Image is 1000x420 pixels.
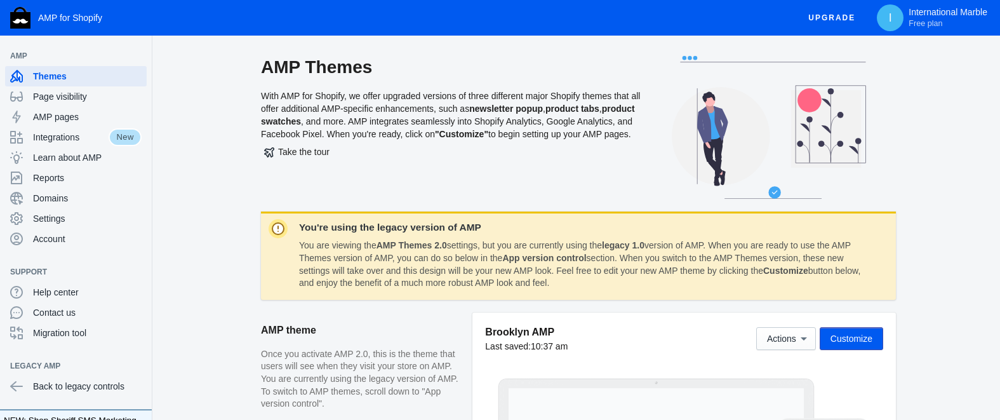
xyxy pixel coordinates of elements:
[5,107,147,127] a: AMP pages
[10,50,129,62] span: AMP
[261,56,642,212] div: With AMP for Shopify, we offer upgraded versions of three different major Shopify themes that all...
[33,327,142,339] span: Migration tool
[937,356,985,405] iframe: Drift Widget Chat Controller
[129,269,149,274] button: Add a sales channel
[261,313,460,348] h2: AMP theme
[909,7,987,29] p: International Marble
[33,306,142,319] span: Contact us
[767,334,796,344] span: Actions
[109,128,142,146] span: New
[435,129,488,139] b: "Customize"
[299,240,873,289] dd: You are viewing the settings, but you are currently using the version of AMP. When you are ready ...
[33,192,142,205] span: Domains
[485,325,568,339] h5: Brooklyn AMP
[5,86,147,107] a: Page visibility
[531,341,568,351] span: 10:37 am
[261,348,460,410] p: Once you activate AMP 2.0, this is the theme that users will see when they visit your store on AM...
[5,127,147,147] a: IntegrationsNew
[469,104,543,114] b: newsletter popup
[485,340,568,353] div: Last saved:
[502,253,586,263] strong: App version control
[299,222,873,233] dt: You're using the legacy version of AMP
[264,147,330,157] span: Take the tour
[261,140,333,163] button: Take the tour
[33,111,142,123] span: AMP pages
[798,6,865,30] button: Upgrade
[33,151,142,164] span: Learn about AMP
[5,302,147,323] a: Contact us
[5,147,147,168] a: Learn about AMP
[5,229,147,249] a: Account
[10,7,30,29] img: Shop Sheriff Logo
[33,70,142,83] span: Themes
[5,208,147,229] a: Settings
[261,104,635,126] b: product swatches
[33,131,109,144] span: Integrations
[33,212,142,225] span: Settings
[129,53,149,58] button: Add a sales channel
[5,188,147,208] a: Domains
[820,327,883,350] button: Customize
[10,360,129,372] span: Legacy AMP
[602,240,644,250] b: legacy 1.0
[545,104,599,114] b: product tabs
[129,363,149,369] button: Add a sales channel
[38,13,102,23] span: AMP for Shopify
[884,11,897,24] span: I
[909,18,942,29] span: Free plan
[377,240,447,250] b: AMP Themes 2.0
[33,380,142,393] span: Back to legacy controls
[808,6,855,29] span: Upgrade
[830,334,872,344] span: Customize
[10,266,129,278] span: Support
[5,66,147,86] a: Themes
[261,56,642,79] h2: AMP Themes
[33,286,142,299] span: Help center
[756,327,816,350] button: Actions
[5,323,147,343] a: Migration tool
[5,376,147,396] a: Back to legacy controls
[33,172,142,184] span: Reports
[33,90,142,103] span: Page visibility
[5,168,147,188] a: Reports
[763,266,808,276] b: Customize
[33,233,142,245] span: Account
